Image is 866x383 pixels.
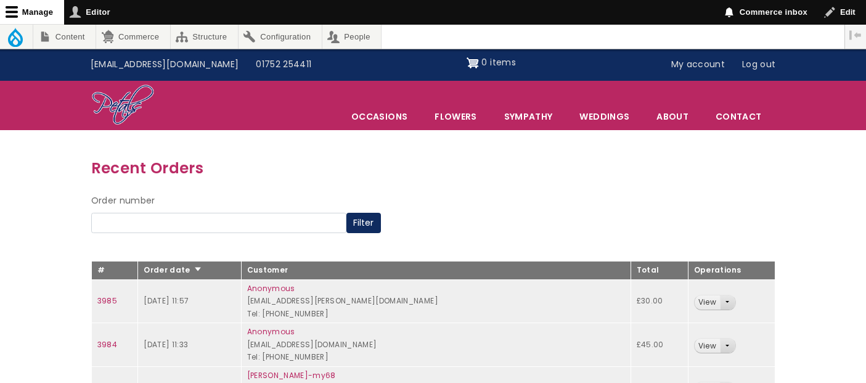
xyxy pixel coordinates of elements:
[247,326,295,337] a: Anonymous
[241,279,631,323] td: [EMAIL_ADDRESS][PERSON_NAME][DOMAIN_NAME] Tel: [PHONE_NUMBER]
[733,53,784,76] a: Log out
[171,25,238,49] a: Structure
[566,104,642,130] span: Weddings
[467,53,479,73] img: Shopping cart
[631,323,688,367] td: £45.00
[97,295,117,306] a: 3985
[481,56,515,68] span: 0 items
[247,370,336,381] a: [PERSON_NAME]-my68
[695,339,720,353] a: View
[631,262,688,280] th: Total
[96,25,170,49] a: Commerce
[239,25,322,49] a: Configuration
[144,339,188,350] time: [DATE] 11:33
[247,53,320,76] a: 01752 254411
[643,104,701,130] a: About
[82,53,248,76] a: [EMAIL_ADDRESS][DOMAIN_NAME]
[97,339,117,350] a: 3984
[703,104,774,130] a: Contact
[695,295,720,310] a: View
[91,156,775,180] h3: Recent Orders
[322,25,382,49] a: People
[845,25,866,46] button: Vertical orientation
[91,194,155,208] label: Order number
[631,279,688,323] td: £30.00
[338,104,420,130] span: Occasions
[247,283,295,294] a: Anonymous
[144,295,189,306] time: [DATE] 11:57
[91,84,155,127] img: Home
[467,53,516,73] a: Shopping cart 0 items
[33,25,96,49] a: Content
[241,262,631,280] th: Customer
[346,213,381,234] button: Filter
[91,262,138,280] th: #
[663,53,734,76] a: My account
[241,323,631,367] td: [EMAIL_ADDRESS][DOMAIN_NAME] Tel: [PHONE_NUMBER]
[144,265,202,275] a: Order date
[422,104,489,130] a: Flowers
[491,104,566,130] a: Sympathy
[688,262,775,280] th: Operations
